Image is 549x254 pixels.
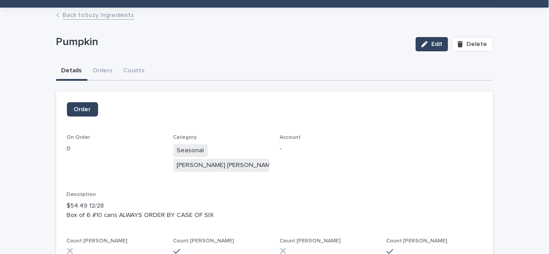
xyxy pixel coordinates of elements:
[173,135,197,140] span: Category
[67,192,96,197] span: Description
[87,62,118,81] button: Orders
[173,144,208,157] span: Seasonal
[173,159,269,172] span: [PERSON_NAME] [PERSON_NAME] Ingredients
[280,135,301,140] span: Account
[431,41,442,47] span: Edit
[67,144,163,154] p: 0
[118,62,150,81] button: Counts
[387,238,448,244] span: Count [PERSON_NAME]
[416,37,448,51] button: Edit
[280,238,341,244] span: Count [PERSON_NAME]
[280,144,376,154] p: -
[67,201,483,220] p: $54.49 12/28 Box of 6 #10 cans ALWAYS ORDER BY CASE OF SIX
[467,41,487,47] span: Delete
[74,106,91,112] span: Order
[56,36,409,49] p: Pumpkin
[67,135,91,140] span: On Order
[63,9,134,20] a: Back toSuzy Ingredients
[173,238,235,244] span: Count [PERSON_NAME]
[452,37,493,51] button: Delete
[67,238,128,244] span: Count [PERSON_NAME]
[56,62,87,81] button: Details
[67,102,98,117] a: Order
